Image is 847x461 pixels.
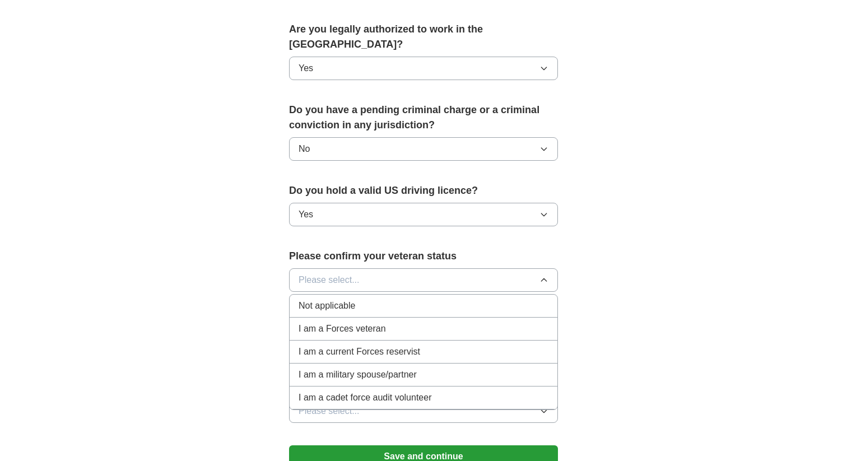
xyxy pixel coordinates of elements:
span: I am a Forces veteran [299,322,386,336]
span: Please select... [299,273,360,287]
label: Do you hold a valid US driving licence? [289,183,558,198]
button: Please select... [289,268,558,292]
span: I am a military spouse/partner [299,368,417,381]
button: Yes [289,57,558,80]
button: Yes [289,203,558,226]
span: I am a cadet force audit volunteer [299,391,431,404]
span: Not applicable [299,299,355,313]
button: Please select... [289,399,558,423]
span: Yes [299,208,313,221]
button: No [289,137,558,161]
label: Do you have a pending criminal charge or a criminal conviction in any jurisdiction? [289,103,558,133]
span: Yes [299,62,313,75]
span: Please select... [299,404,360,418]
span: No [299,142,310,156]
label: Are you legally authorized to work in the [GEOGRAPHIC_DATA]? [289,22,558,52]
span: I am a current Forces reservist [299,345,420,358]
label: Please confirm your veteran status [289,249,558,264]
